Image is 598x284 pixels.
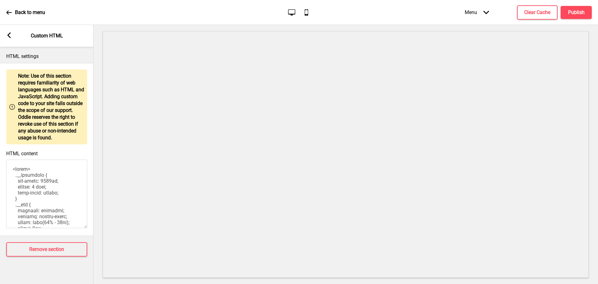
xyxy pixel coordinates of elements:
button: Clear Cache [517,5,558,20]
textarea: <lorem> .__ipsumdolo { sit-ametc: 9589ad; elitse: 4 doei; temp-incid: utlabo; } .__etd { magnaali... [6,160,87,228]
h4: Clear Cache [524,9,550,16]
a: Back to menu [6,4,45,21]
p: Back to menu [15,9,45,16]
button: Publish [561,6,592,19]
p: Note: Use of this section requires familiarity of web languages such as HTML and JavaScript. Addi... [18,73,84,141]
label: HTML content [6,151,38,156]
h4: Publish [568,9,585,16]
h4: Remove section [29,246,64,253]
button: Remove section [6,242,87,257]
p: Custom HTML [31,32,63,39]
div: Menu [458,3,495,22]
p: HTML settings [6,53,87,60]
